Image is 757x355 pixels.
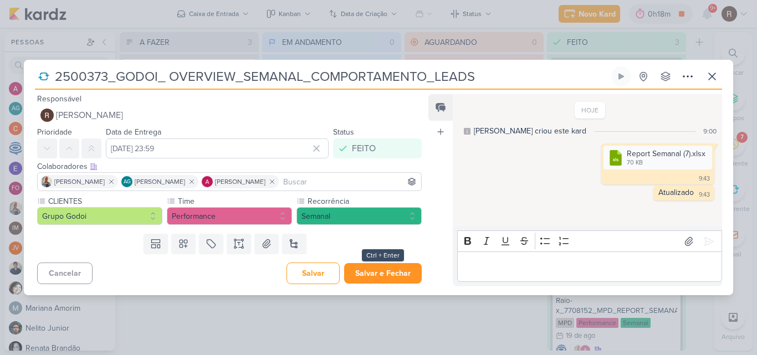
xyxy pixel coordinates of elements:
[658,188,694,197] div: Atualizado
[37,207,162,225] button: Grupo Godoi
[474,125,586,137] div: [PERSON_NAME] criou este kard
[457,251,722,282] div: Editor editing area: main
[457,230,722,252] div: Editor toolbar
[52,66,609,86] input: Kard Sem Título
[40,109,54,122] img: Rafael Dornelles
[333,127,354,137] label: Status
[699,174,710,183] div: 9:43
[296,207,422,225] button: Semanal
[617,72,626,81] div: Ligar relógio
[135,177,185,187] span: [PERSON_NAME]
[41,176,52,187] img: Iara Santos
[37,263,93,284] button: Cancelar
[167,207,292,225] button: Performance
[177,195,292,207] label: Time
[215,177,265,187] span: [PERSON_NAME]
[352,142,376,155] div: FEITO
[37,94,81,104] label: Responsável
[287,263,340,284] button: Salvar
[106,127,161,137] label: Data de Entrega
[603,146,712,169] div: Report Semanal (7).xlsx
[362,249,404,261] div: Ctrl + Enter
[703,126,717,136] div: 9:00
[124,179,131,185] p: AG
[699,191,710,199] div: 9:43
[56,109,123,122] span: [PERSON_NAME]
[202,176,213,187] img: Alessandra Gomes
[333,138,422,158] button: FEITO
[47,195,162,207] label: CLIENTES
[37,127,72,137] label: Prioridade
[627,158,705,167] div: 70 KB
[121,176,132,187] div: Aline Gimenez Graciano
[627,148,705,160] div: Report Semanal (7).xlsx
[37,161,422,172] div: Colaboradores
[37,105,422,125] button: [PERSON_NAME]
[306,195,422,207] label: Recorrência
[106,138,329,158] input: Select a date
[54,177,105,187] span: [PERSON_NAME]
[344,263,422,284] button: Salvar e Fechar
[281,175,419,188] input: Buscar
